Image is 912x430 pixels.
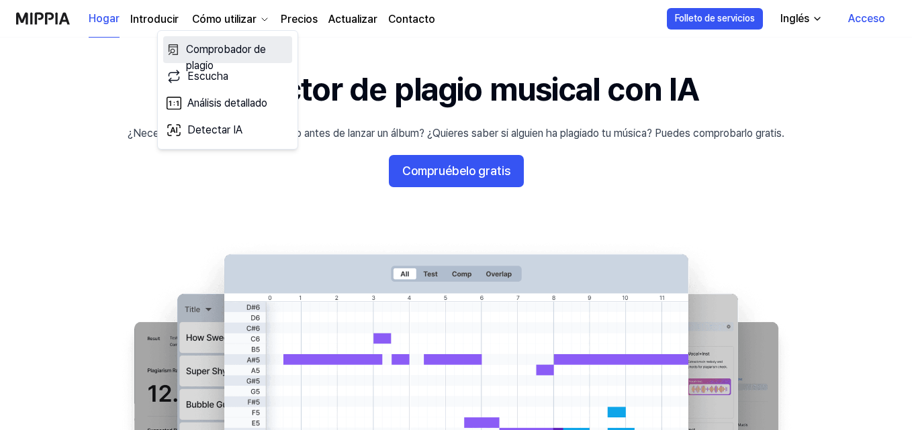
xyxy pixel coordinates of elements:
font: Folleto de servicios [675,13,755,23]
font: Detectar IA [187,123,242,136]
font: Contacto [388,13,435,25]
a: Contacto [388,11,435,28]
button: Cómo utilizar [189,11,270,28]
a: Introducir [130,11,179,28]
font: Hogar [89,12,120,25]
a: Comprobador de plagio [163,36,292,63]
font: Compruébelo gratis [402,164,510,178]
font: Escucha [187,70,228,83]
font: ¿Necesitas una verificación de plagio antes de lanzar un álbum? ¿Quieres saber si alguien ha plag... [128,127,784,140]
a: Análisis detallado [163,90,292,117]
a: Actualizar [328,11,377,28]
font: Acceso [848,12,885,25]
font: Inglés [780,12,809,25]
font: Precios [281,13,318,25]
font: Detector de plagio musical con IA [214,70,698,109]
button: Folleto de servicios [667,8,763,30]
a: Hogar [89,1,120,38]
a: Detectar IA [163,117,292,144]
button: Compruébelo gratis [389,155,524,187]
font: Introducir [130,13,179,25]
a: Precios [281,11,318,28]
button: Inglés [770,5,831,32]
font: Cómo utilizar [192,13,257,25]
font: Comprobador de plagio [186,43,266,72]
font: Análisis detallado [187,97,267,109]
font: Actualizar [328,13,377,25]
a: Escucha [163,63,292,90]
